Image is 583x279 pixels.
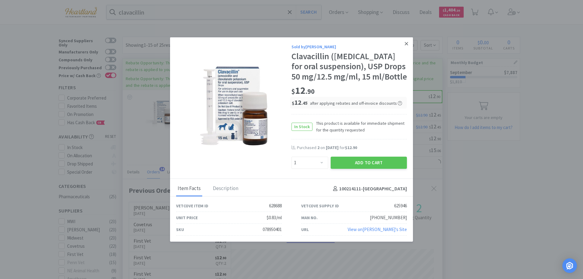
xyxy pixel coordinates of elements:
[291,43,407,50] div: Sold by [PERSON_NAME]
[176,214,198,221] div: Unit Price
[291,51,407,82] div: Clavacillin ([MEDICAL_DATA] for oral suspension), USP Drops 50 mg/12.5 mg/ml, 15 ml/Bottle
[326,145,339,150] span: [DATE]
[310,100,402,106] span: after applying rebates and off-invoice discounts
[301,202,339,209] div: Vetcove Supply ID
[176,202,208,209] div: Vetcove Item ID
[312,120,407,134] span: This product is available for immediate shipment for the quantity requested
[562,258,577,273] div: Open Intercom Messenger
[194,66,273,145] img: 62a5c8a0d38d457da24b32b9bb3210de_625946.jpeg
[176,226,184,233] div: SKU
[345,145,357,150] span: $12.90
[291,84,315,97] span: 12
[331,185,407,193] h4: 100214111 - [GEOGRAPHIC_DATA]
[292,100,294,106] span: $
[317,145,319,150] span: 2
[331,157,407,169] button: Add to Cart
[348,226,407,232] a: View on[PERSON_NAME]'s Site
[394,202,407,209] div: 625946
[263,226,282,233] div: 078950401
[301,214,318,221] div: Man No.
[292,123,312,131] span: In Stock
[267,214,282,221] div: $0.83/ml
[370,214,407,221] div: [PHONE_NUMBER]
[297,145,407,151] div: Purchased on for
[301,226,309,233] div: URL
[269,202,282,209] div: 628688
[302,100,308,106] span: . 45
[291,87,295,96] span: $
[292,98,308,107] span: 12
[211,181,240,196] div: Description
[176,181,202,196] div: Item Facts
[305,87,315,96] span: . 90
